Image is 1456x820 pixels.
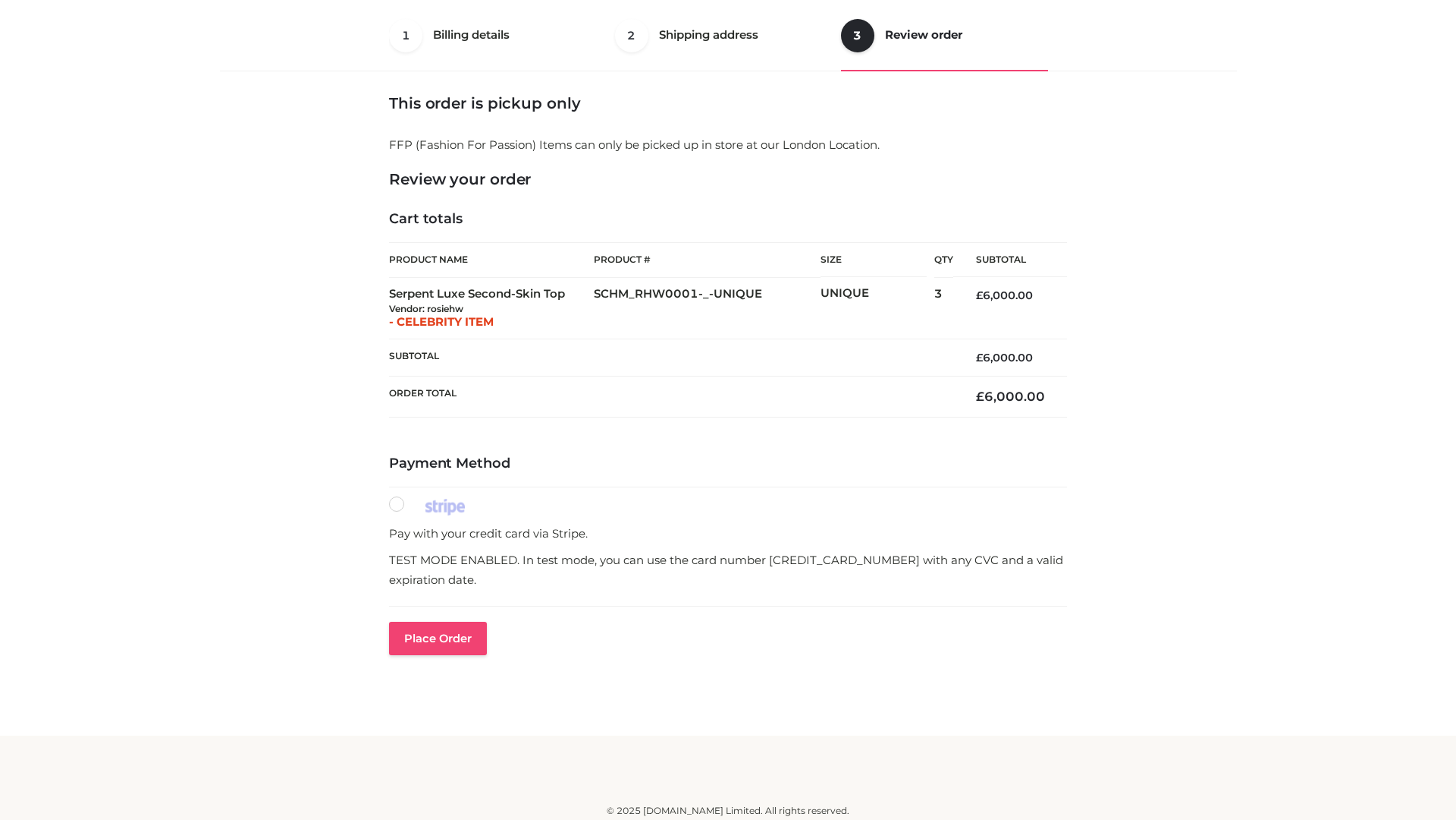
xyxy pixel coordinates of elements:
bdi: 6,000.00 [976,389,1045,404]
th: Product # [594,243,821,278]
span: £ [976,351,983,364]
span: £ [976,289,983,302]
p: FFP (Fashion For Passion) Items can only be picked up in store at our London Location. [389,135,1067,155]
h4: Cart totals [389,211,1067,228]
p: TEST MODE ENABLED. In test mode, you can use the card number [CREDIT_CARD_NUMBER] with any CVC an... [389,550,1067,589]
td: SCHM_RHW0001-_-UNIQUE [594,277,821,339]
th: Subtotal [953,243,1067,277]
th: Order Total [389,377,953,417]
h3: This order is pickup only [389,94,1067,112]
th: Subtotal [389,339,953,377]
span: - CELEBRITY ITEM [389,314,494,329]
h3: Review your order [389,170,1067,188]
th: Qty [934,243,953,278]
th: Size [821,243,927,277]
th: Product Name [389,243,594,278]
td: 3 [934,277,953,339]
h4: Payment Method [389,456,1067,472]
bdi: 6,000.00 [976,351,1033,364]
button: Place order [389,622,487,655]
td: UNIQUE [821,277,934,339]
small: Vendor: rosiehw [389,303,463,314]
bdi: 6,000.00 [976,289,1033,302]
span: £ [976,389,984,404]
div: © 2025 [DOMAIN_NAME] Limited. All rights reserved. [225,803,1231,818]
td: Serpent Luxe Second-Skin Top [389,277,594,339]
p: Pay with your credit card via Stripe. [389,524,1067,544]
